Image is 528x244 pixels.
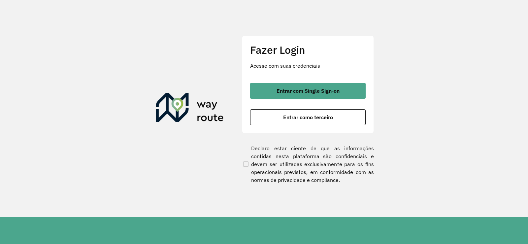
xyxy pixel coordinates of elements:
[242,144,374,184] label: Declaro estar ciente de que as informações contidas nesta plataforma são confidenciais e devem se...
[250,62,366,70] p: Acesse com suas credenciais
[283,115,333,120] span: Entrar como terceiro
[250,44,366,56] h2: Fazer Login
[277,88,340,93] span: Entrar com Single Sign-on
[250,109,366,125] button: button
[156,93,224,125] img: Roteirizador AmbevTech
[250,83,366,99] button: button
